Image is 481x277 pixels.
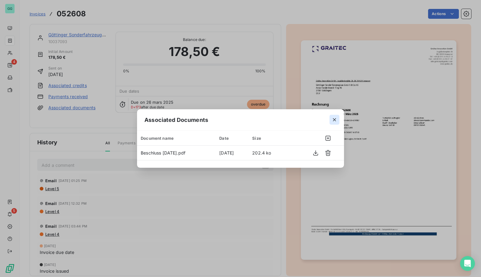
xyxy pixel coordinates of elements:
div: Date [219,136,245,141]
div: Open Intercom Messenger [460,256,475,271]
div: Document name [141,136,212,141]
span: Associated Documents [144,116,208,124]
span: [DATE] [219,150,234,155]
span: Beschluss [DATE].pdf [141,150,185,155]
div: Size [252,136,285,141]
span: 202.4 ko [252,150,271,155]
